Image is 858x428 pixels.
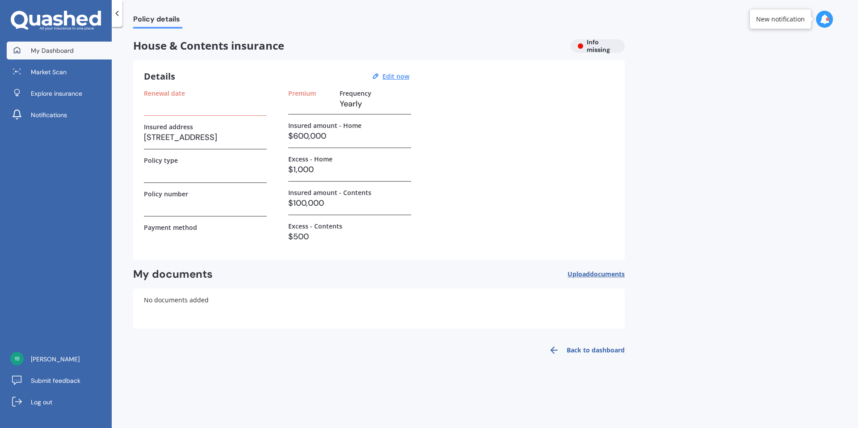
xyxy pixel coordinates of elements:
div: No documents added [133,288,625,329]
label: Renewal date [144,89,185,97]
a: Back to dashboard [543,339,625,361]
label: Insured amount - Home [288,122,362,129]
span: Market Scan [31,68,67,76]
h3: $1,000 [288,163,411,176]
label: Insured amount - Contents [288,189,371,196]
a: Notifications [7,106,112,124]
a: Market Scan [7,63,112,81]
span: Submit feedback [31,376,80,385]
div: New notification [756,15,805,24]
img: 0e83efacab849c985a8263d90a5c4adf [10,352,24,365]
span: documents [590,270,625,278]
span: House & Contents insurance [133,39,564,52]
a: Submit feedback [7,372,112,390]
h2: My documents [133,267,213,281]
label: Premium [288,89,316,97]
span: Log out [31,398,52,407]
h3: [STREET_ADDRESS] [144,131,267,144]
span: Notifications [31,110,67,119]
label: Frequency [340,89,371,97]
label: Insured address [144,123,193,131]
span: [PERSON_NAME] [31,355,80,364]
span: Policy details [133,15,182,27]
a: My Dashboard [7,42,112,59]
h3: $600,000 [288,129,411,143]
u: Edit now [383,72,409,81]
label: Excess - Home [288,155,332,163]
span: Upload [568,271,625,278]
span: Explore insurance [31,89,82,98]
h3: $100,000 [288,196,411,210]
a: Log out [7,393,112,411]
h3: Details [144,71,175,82]
h3: Yearly [340,97,411,110]
label: Policy number [144,190,188,198]
span: My Dashboard [31,46,74,55]
label: Payment method [144,224,197,231]
h3: $500 [288,230,411,243]
button: Uploaddocuments [568,267,625,281]
label: Excess - Contents [288,222,342,230]
label: Policy type [144,157,178,164]
a: [PERSON_NAME] [7,350,112,368]
a: Explore insurance [7,85,112,102]
button: Edit now [380,72,412,81]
